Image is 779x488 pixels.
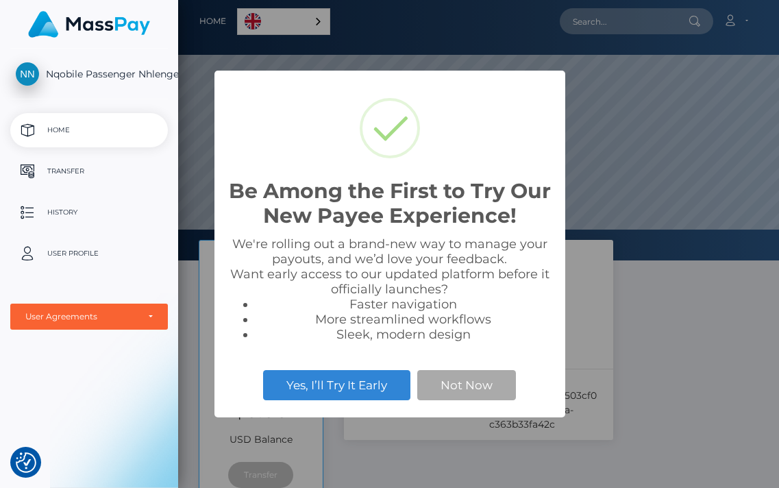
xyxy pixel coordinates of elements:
h2: Be Among the First to Try Our New Payee Experience! [228,179,552,228]
li: Faster navigation [256,297,552,312]
button: User Agreements [10,304,168,330]
p: History [16,202,162,223]
li: Sleek, modern design [256,327,552,342]
div: User Agreements [25,311,138,322]
img: MassPay [28,11,150,38]
span: Nqobile Passenger Nhlengethwa [10,68,168,80]
button: Yes, I’ll Try It Early [263,370,410,400]
p: Home [16,120,162,141]
button: Consent Preferences [16,452,36,473]
button: Not Now [417,370,516,400]
p: User Profile [16,243,162,264]
div: We're rolling out a brand-new way to manage your payouts, and we’d love your feedback. Want early... [228,236,552,342]
img: Revisit consent button [16,452,36,473]
p: Transfer [16,161,162,182]
li: More streamlined workflows [256,312,552,327]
